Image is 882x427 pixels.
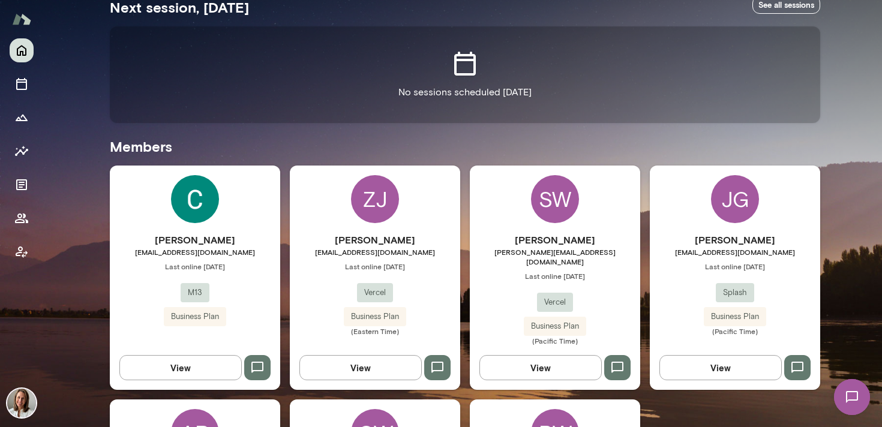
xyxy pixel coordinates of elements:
button: Members [10,206,34,230]
span: M13 [181,287,209,299]
h6: [PERSON_NAME] [470,233,640,247]
div: ZJ [351,175,399,223]
button: Growth Plan [10,106,34,130]
span: [EMAIL_ADDRESS][DOMAIN_NAME] [110,247,280,257]
img: Mento [12,8,31,31]
span: Last online [DATE] [110,261,280,271]
img: Cassie Cunningham [171,175,219,223]
span: Last online [DATE] [470,271,640,281]
span: [EMAIL_ADDRESS][DOMAIN_NAME] [290,247,460,257]
span: Business Plan [524,320,586,332]
button: Sessions [10,72,34,96]
img: Andrea Mayendia [7,389,36,417]
h6: [PERSON_NAME] [650,233,820,247]
span: Splash [716,287,754,299]
div: JG [711,175,759,223]
span: Business Plan [164,311,226,323]
button: View [479,355,602,380]
span: [PERSON_NAME][EMAIL_ADDRESS][DOMAIN_NAME] [470,247,640,266]
p: No sessions scheduled [DATE] [398,85,532,100]
span: Last online [DATE] [290,261,460,271]
span: Business Plan [704,311,766,323]
button: Home [10,38,34,62]
span: (Pacific Time) [650,326,820,336]
div: SW [531,175,579,223]
button: View [299,355,422,380]
h5: Members [110,137,820,156]
h6: [PERSON_NAME] [290,233,460,247]
span: Business Plan [344,311,406,323]
button: Documents [10,173,34,197]
button: Insights [10,139,34,163]
span: [EMAIL_ADDRESS][DOMAIN_NAME] [650,247,820,257]
h6: [PERSON_NAME] [110,233,280,247]
span: Last online [DATE] [650,261,820,271]
span: Vercel [537,296,573,308]
span: (Pacific Time) [470,336,640,345]
button: View [119,355,242,380]
button: Client app [10,240,34,264]
button: View [659,355,782,380]
span: (Eastern Time) [290,326,460,336]
span: Vercel [357,287,393,299]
